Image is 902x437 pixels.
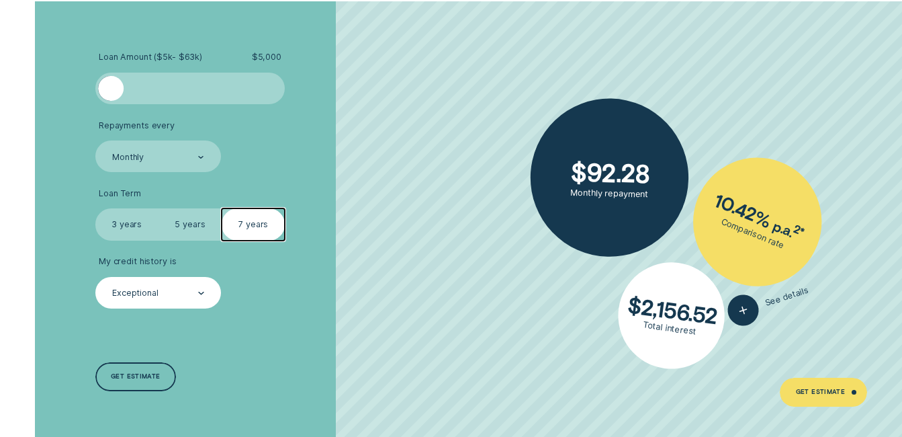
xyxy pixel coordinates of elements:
[252,52,281,63] span: $ 5,000
[724,275,813,329] button: See details
[95,362,177,391] a: Get estimate
[99,52,202,63] span: Loan Amount ( $5k - $63k )
[99,188,141,199] span: Loan Term
[95,208,159,240] label: 3 years
[764,285,810,309] span: See details
[780,378,867,406] a: Get Estimate
[222,208,285,240] label: 7 years
[159,208,222,240] label: 5 years
[99,256,177,267] span: My credit history is
[112,288,159,299] div: Exceptional
[112,152,144,163] div: Monthly
[99,120,175,131] span: Repayments every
